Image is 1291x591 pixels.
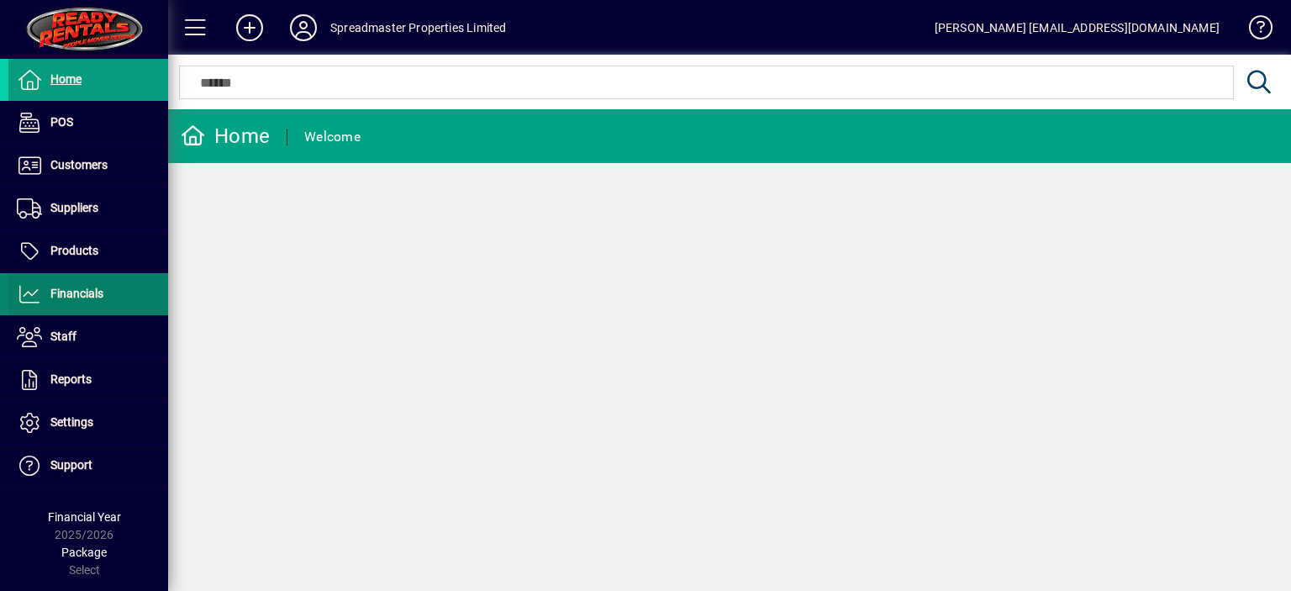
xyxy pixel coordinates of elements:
[50,158,108,171] span: Customers
[935,14,1220,41] div: [PERSON_NAME] [EMAIL_ADDRESS][DOMAIN_NAME]
[50,244,98,257] span: Products
[8,230,168,272] a: Products
[50,372,92,386] span: Reports
[8,273,168,315] a: Financials
[50,458,92,472] span: Support
[8,359,168,401] a: Reports
[8,145,168,187] a: Customers
[8,102,168,144] a: POS
[50,287,103,300] span: Financials
[8,402,168,444] a: Settings
[50,201,98,214] span: Suppliers
[50,330,76,343] span: Staff
[304,124,361,150] div: Welcome
[8,316,168,358] a: Staff
[8,187,168,230] a: Suppliers
[330,14,506,41] div: Spreadmaster Properties Limited
[61,546,107,559] span: Package
[277,13,330,43] button: Profile
[223,13,277,43] button: Add
[181,123,270,150] div: Home
[50,72,82,86] span: Home
[50,415,93,429] span: Settings
[1236,3,1270,58] a: Knowledge Base
[50,115,73,129] span: POS
[8,445,168,487] a: Support
[48,510,121,524] span: Financial Year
